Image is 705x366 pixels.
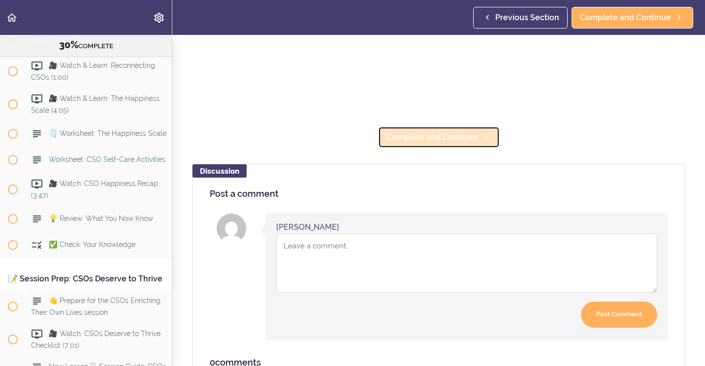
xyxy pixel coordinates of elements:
span: Worksheet: CSO Self-Care Activities [49,156,165,164]
div: [PERSON_NAME] [276,221,339,233]
a: Complete and Continue [378,126,500,148]
span: 🎥 Watch & Learn: The Happiness Scale (4:05) [31,95,160,114]
img: Ruth [217,213,246,243]
span: Complete and Continue [386,131,478,143]
span: Complete and Continue [580,12,671,24]
span: ✅ Check: Your Knowledge [49,241,135,249]
span: 👋 Prepare for the CSOs Enriching Their Own Lives session [31,297,160,316]
span: Previous Section [495,12,559,24]
span: 🎥 Watch: CSO Happiness Recap (3:47) [31,180,158,199]
a: Previous Section [473,7,568,29]
span: 🎥 Watch & Learn: Reconnecting CSOs (1:00) [31,62,155,81]
div: Discussion [192,164,247,178]
span: 🗒️ Worksheet: The Happiness Scale [49,130,166,138]
textarea: Comment box [276,234,657,293]
span: 💡 Review: What You Now Know [49,215,153,223]
svg: Settings Menu [153,12,165,24]
div: COMPLETE [12,39,160,52]
h4: Post a comment [210,189,668,199]
a: Complete and Continue [572,7,693,29]
input: Post Comment [581,302,657,328]
svg: Back to course curriculum [6,12,18,24]
span: 30% [59,39,78,51]
span: 🎥 Watch: CSOs Deserve to Thrive Checklist (7:01) [31,330,160,349]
